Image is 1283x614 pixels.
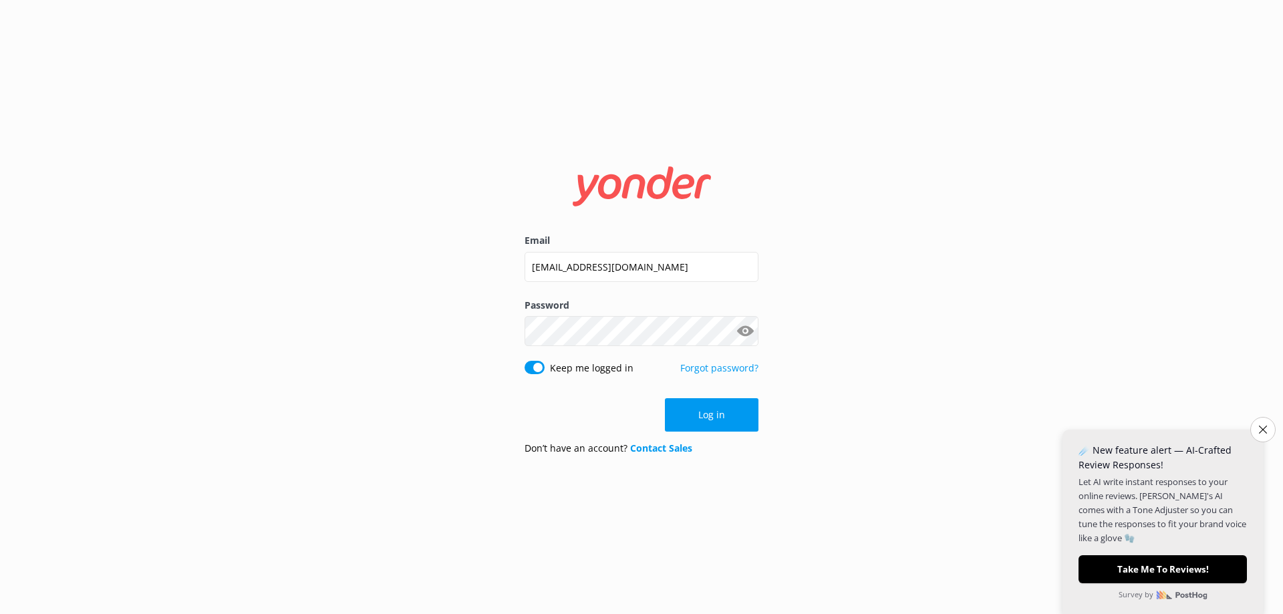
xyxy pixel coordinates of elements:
[732,318,758,345] button: Show password
[525,252,758,282] input: user@emailaddress.com
[525,233,758,248] label: Email
[550,361,633,375] label: Keep me logged in
[525,298,758,313] label: Password
[680,361,758,374] a: Forgot password?
[525,441,692,456] p: Don’t have an account?
[665,398,758,432] button: Log in
[630,442,692,454] a: Contact Sales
